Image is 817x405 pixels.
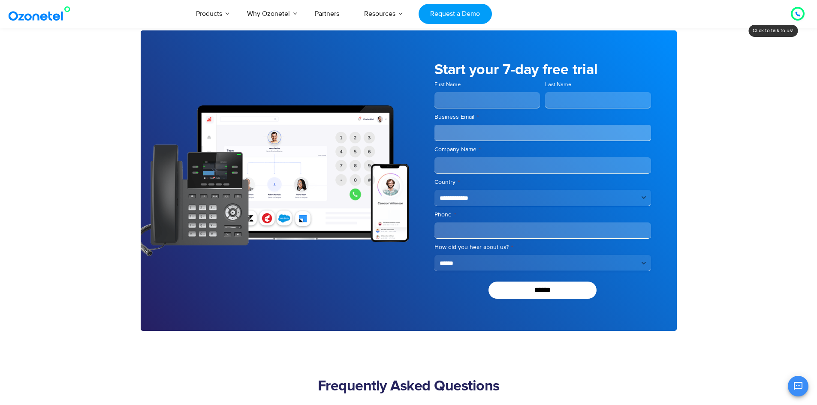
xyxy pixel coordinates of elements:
[788,376,808,396] button: Open chat
[434,178,651,186] label: Country
[434,145,651,154] label: Company Name
[434,113,651,121] label: Business Email
[141,378,677,395] h2: Frequently Asked Questions
[419,4,492,24] a: Request a Demo
[434,210,651,219] label: Phone
[434,243,651,252] label: How did you hear about us?
[545,81,651,89] label: Last Name
[434,81,540,89] label: First Name
[434,63,651,77] h5: Start your 7-day free trial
